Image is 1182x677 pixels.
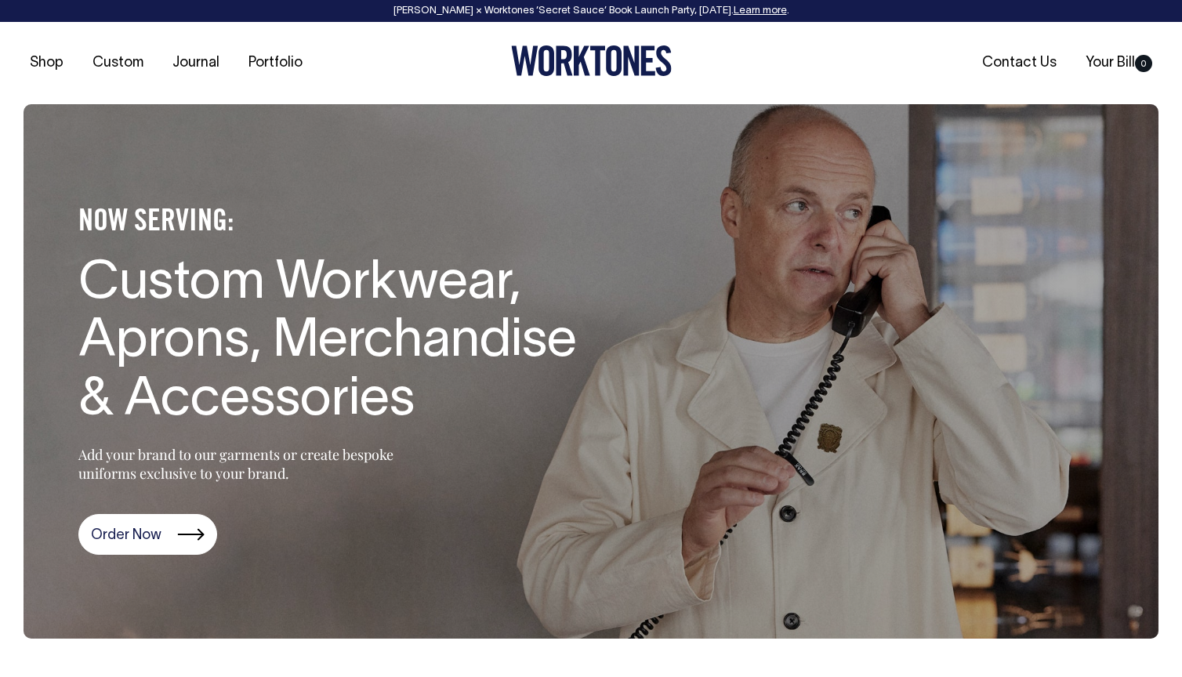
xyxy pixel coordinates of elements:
[78,255,588,431] h1: Custom Workwear, Aprons, Merchandise & Accessories
[86,50,150,76] a: Custom
[78,514,217,555] a: Order Now
[976,50,1063,76] a: Contact Us
[1079,50,1158,76] a: Your Bill0
[16,5,1166,16] div: [PERSON_NAME] × Worktones ‘Secret Sauce’ Book Launch Party, [DATE]. .
[166,50,226,76] a: Journal
[78,445,431,483] p: Add your brand to our garments or create bespoke uniforms exclusive to your brand.
[734,6,787,16] a: Learn more
[242,50,309,76] a: Portfolio
[78,205,588,240] h4: NOW SERVING:
[24,50,70,76] a: Shop
[1135,55,1152,72] span: 0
